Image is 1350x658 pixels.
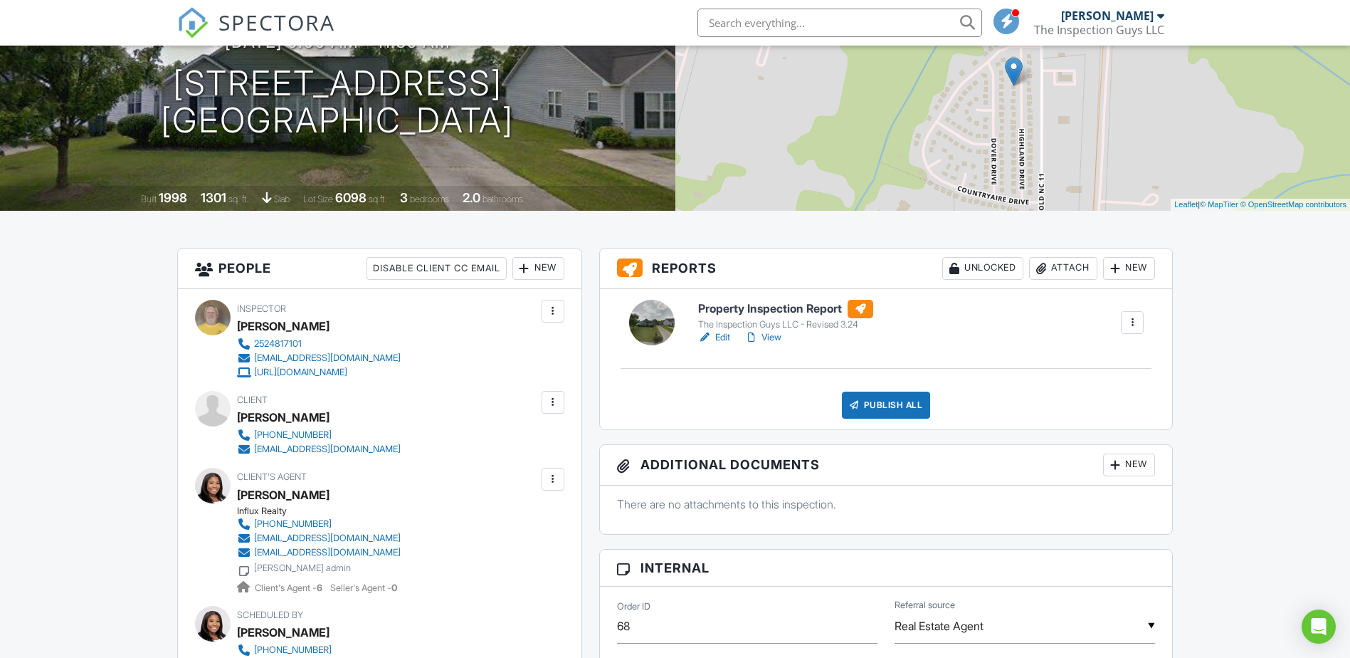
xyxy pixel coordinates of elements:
[1103,454,1155,476] div: New
[600,249,1173,289] h3: Reports
[254,338,302,350] div: 2524817101
[237,484,329,506] a: [PERSON_NAME]
[482,194,523,204] span: bathrooms
[237,622,329,643] div: [PERSON_NAME]
[369,194,386,204] span: sq.ft.
[254,444,401,455] div: [EMAIL_ADDRESS][DOMAIN_NAME]
[177,7,209,38] img: The Best Home Inspection Software - Spectora
[225,32,450,51] h3: [DATE] 9:00 am - 11:30 am
[842,392,931,419] div: Publish All
[335,190,366,205] div: 6098
[254,367,347,378] div: [URL][DOMAIN_NAME]
[1240,200,1346,209] a: © OpenStreetMap contributors
[254,563,351,574] div: [PERSON_NAME] admin
[1302,610,1336,644] div: Open Intercom Messenger
[237,315,329,337] div: [PERSON_NAME]
[366,257,507,280] div: Disable Client CC Email
[255,583,325,593] span: Client's Agent -
[697,9,982,37] input: Search everything...
[237,531,401,545] a: [EMAIL_ADDRESS][DOMAIN_NAME]
[1171,199,1350,211] div: |
[237,337,401,351] a: 2524817101
[237,407,329,428] div: [PERSON_NAME]
[237,351,401,365] a: [EMAIL_ADDRESS][DOMAIN_NAME]
[237,442,401,456] a: [EMAIL_ADDRESS][DOMAIN_NAME]
[141,194,157,204] span: Built
[1103,257,1155,280] div: New
[237,395,268,405] span: Client
[254,352,401,364] div: [EMAIL_ADDRESS][DOMAIN_NAME]
[228,194,248,204] span: sq. ft.
[512,257,564,280] div: New
[177,19,335,49] a: SPECTORA
[218,7,335,37] span: SPECTORA
[1200,200,1238,209] a: © MapTiler
[254,533,401,544] div: [EMAIL_ADDRESS][DOMAIN_NAME]
[895,599,955,612] label: Referral source
[274,194,290,204] span: slab
[600,550,1173,587] h3: Internal
[698,300,873,318] h6: Property Inspection Report
[1029,257,1097,280] div: Attach
[237,303,286,314] span: Inspector
[303,194,333,204] span: Lot Size
[161,65,514,140] h1: [STREET_ADDRESS] [GEOGRAPHIC_DATA]
[600,445,1173,486] h3: Additional Documents
[254,644,332,656] div: [PHONE_NUMBER]
[617,496,1156,512] p: There are no attachments to this inspection.
[698,330,730,345] a: Edit
[1174,200,1198,209] a: Leaflet
[237,643,401,657] a: [PHONE_NUMBER]
[237,428,401,442] a: [PHONE_NUMBER]
[1034,23,1164,37] div: The Inspection Guys LLC
[237,545,401,560] a: [EMAIL_ADDRESS][DOMAIN_NAME]
[617,600,650,613] label: Order ID
[178,249,581,289] h3: People
[330,583,397,593] span: Seller's Agent -
[942,257,1023,280] div: Unlocked
[410,194,449,204] span: bedrooms
[698,300,873,331] a: Property Inspection Report The Inspection Guys LLC - Revised 3.24
[391,583,397,593] strong: 0
[254,429,332,441] div: [PHONE_NUMBER]
[237,365,401,380] a: [URL][DOMAIN_NAME]
[237,506,412,517] div: Influx Realty
[237,471,307,482] span: Client's Agent
[698,319,873,330] div: The Inspection Guys LLC - Revised 3.24
[317,583,322,593] strong: 6
[254,518,332,530] div: [PHONE_NUMBER]
[463,190,480,205] div: 2.0
[400,190,408,205] div: 3
[744,330,781,345] a: View
[254,547,401,558] div: [EMAIL_ADDRESS][DOMAIN_NAME]
[159,190,187,205] div: 1998
[237,610,303,620] span: Scheduled By
[237,517,401,531] a: [PHONE_NUMBER]
[201,190,226,205] div: 1301
[1061,9,1154,23] div: [PERSON_NAME]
